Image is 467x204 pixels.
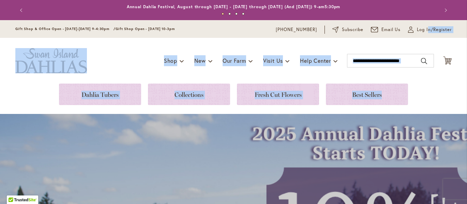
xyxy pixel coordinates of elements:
span: Shop [164,57,177,64]
a: Annual Dahlia Festival, August through [DATE] - [DATE] through [DATE] (And [DATE]) 9-am5:30pm [127,4,341,9]
span: New [194,57,206,64]
span: Email Us [381,26,401,33]
a: store logo [15,48,87,73]
a: Email Us [371,26,401,33]
span: Subscribe [342,26,363,33]
span: Log In/Register [417,26,452,33]
button: Next [438,3,452,17]
span: Gift Shop Open - [DATE] 10-3pm [116,27,175,31]
span: Visit Us [263,57,283,64]
a: Log In/Register [408,26,452,33]
button: 4 of 4 [242,13,244,15]
button: Previous [15,3,29,17]
span: Gift Shop & Office Open - [DATE]-[DATE] 9-4:30pm / [15,27,116,31]
span: Help Center [300,57,331,64]
a: [PHONE_NUMBER] [276,26,317,33]
a: Subscribe [332,26,363,33]
button: 1 of 4 [222,13,224,15]
span: Our Farm [223,57,246,64]
button: 2 of 4 [228,13,231,15]
button: 3 of 4 [235,13,238,15]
